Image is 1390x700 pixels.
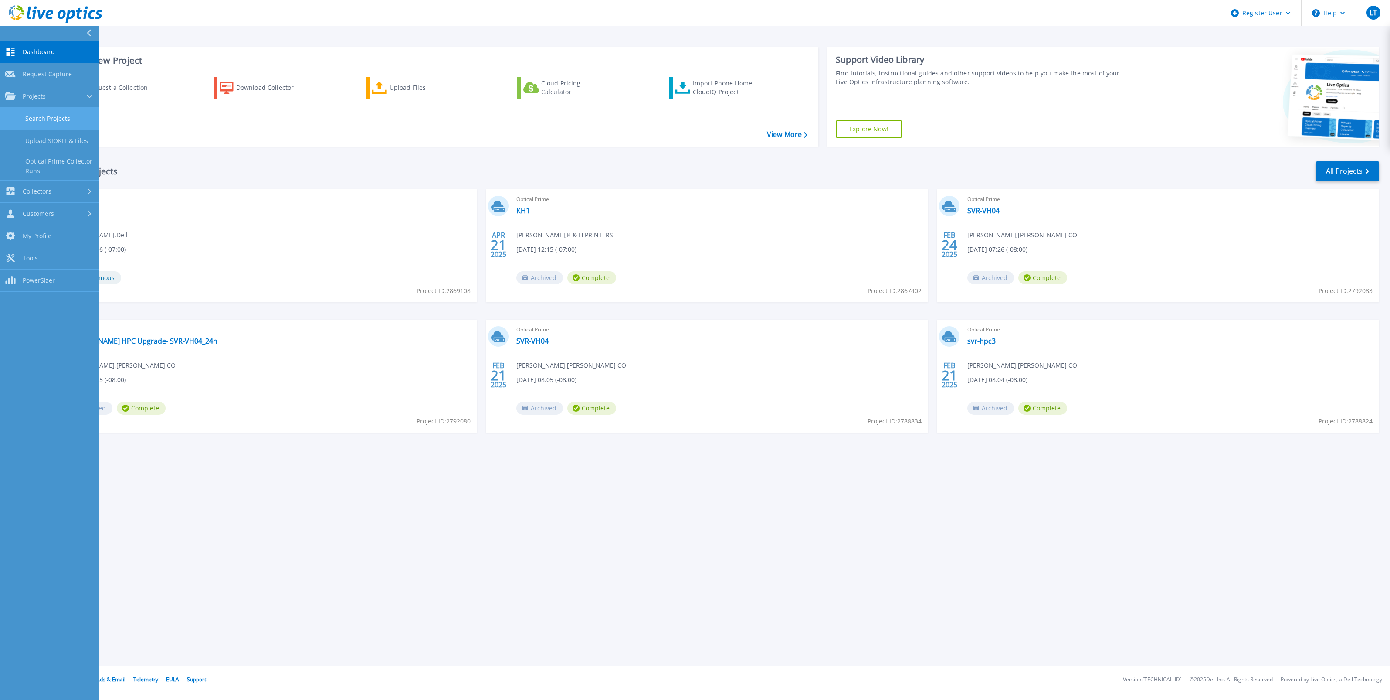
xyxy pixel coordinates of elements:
a: Explore Now! [836,120,902,138]
span: Customers [23,210,54,218]
span: Complete [117,402,166,415]
span: [DATE] 07:26 (-08:00) [967,245,1027,254]
span: Collectors [23,188,51,195]
a: Ads & Email [96,676,125,683]
li: Version: [TECHNICAL_ID] [1123,677,1182,683]
h3: Start a New Project [62,56,807,65]
a: Download Collector [214,77,311,99]
a: svr-hpc3 [967,337,996,345]
span: Request Capture [23,70,72,78]
span: Archived [967,271,1014,284]
div: Request a Collection [87,79,156,96]
span: Optical Prime [967,195,1374,204]
div: FEB 2025 [941,359,958,391]
a: EULA [166,676,179,683]
span: Optical Prime [516,325,923,335]
span: [PERSON_NAME] , K & H PRINTERS [516,230,613,240]
span: Complete [1018,402,1067,415]
span: Optical Prime [516,195,923,204]
span: Complete [567,402,616,415]
div: Cloud Pricing Calculator [541,79,611,96]
div: Support Video Library [836,54,1123,65]
a: View More [767,130,807,139]
span: LT [1370,9,1377,16]
div: APR 2025 [490,229,507,261]
li: © 2025 Dell Inc. All Rights Reserved [1190,677,1273,683]
span: 21 [491,372,506,379]
a: Telemetry [133,676,158,683]
span: [PERSON_NAME] , [PERSON_NAME] CO [967,230,1077,240]
div: Find tutorials, instructional guides and other support videos to help you make the most of your L... [836,69,1123,86]
span: PowerSizer [23,277,55,284]
span: Project ID: 2792083 [1319,286,1373,296]
a: Request a Collection [62,77,159,99]
span: 21 [942,372,957,379]
span: Archived [516,271,563,284]
span: Optical Prime [66,325,472,335]
div: Download Collector [236,79,306,96]
span: Project ID: 2869108 [417,286,471,296]
span: [DATE] 12:15 (-07:00) [516,245,576,254]
span: Project ID: 2788824 [1319,417,1373,426]
a: Cloud Pricing Calculator [517,77,614,99]
span: My Profile [23,232,51,240]
span: 21 [491,241,506,249]
span: Tools [23,254,38,262]
div: FEB 2025 [490,359,507,391]
li: Powered by Live Optics, a Dell Technology [1281,677,1382,683]
a: [PERSON_NAME] HPC Upgrade- SVR-VH04_24h [66,337,217,345]
span: Archived [967,402,1014,415]
span: [PERSON_NAME] , [PERSON_NAME] CO [967,361,1077,370]
a: SVR-VH04 [516,337,549,345]
a: KH1 [516,206,530,215]
span: [PERSON_NAME] , [PERSON_NAME] CO [66,361,176,370]
span: Optical Prime [66,195,472,204]
div: Upload Files [390,79,459,96]
a: Support [187,676,206,683]
span: Dashboard [23,48,55,56]
span: Optical Prime [967,325,1374,335]
span: [DATE] 08:05 (-08:00) [516,375,576,385]
a: All Projects [1316,161,1379,181]
span: Archived [516,402,563,415]
a: SVR-VH04 [967,206,1000,215]
span: [DATE] 08:04 (-08:00) [967,375,1027,385]
a: Upload Files [366,77,463,99]
span: Project ID: 2788834 [868,417,922,426]
span: Projects [23,92,46,100]
span: Complete [567,271,616,284]
span: Project ID: 2792080 [417,417,471,426]
div: FEB 2025 [941,229,958,261]
span: 24 [942,241,957,249]
span: Project ID: 2867402 [868,286,922,296]
span: Complete [1018,271,1067,284]
span: [PERSON_NAME] , [PERSON_NAME] CO [516,361,626,370]
div: Import Phone Home CloudIQ Project [693,79,761,96]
